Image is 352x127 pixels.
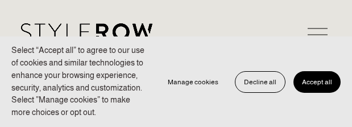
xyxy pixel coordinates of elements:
img: StyleRow [21,23,152,40]
span: Decline all [244,78,276,86]
button: Decline all [235,71,285,93]
button: Accept all [293,71,341,93]
button: Manage cookies [159,71,227,93]
span: Manage cookies [168,78,218,86]
p: Select “Accept all” to agree to our use of cookies and similar technologies to enhance your brows... [11,44,148,119]
span: Accept all [302,78,332,86]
